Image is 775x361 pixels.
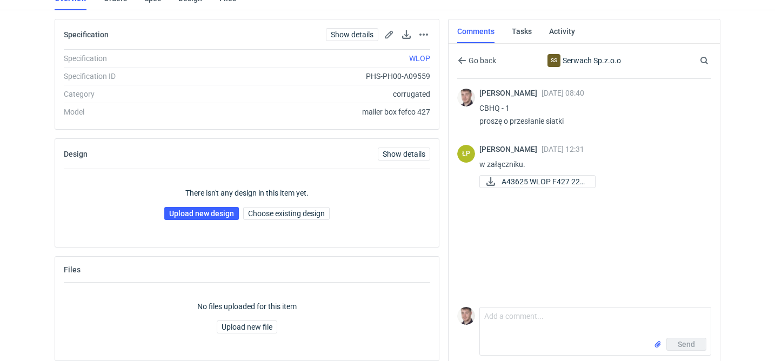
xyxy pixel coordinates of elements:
span: A43625 WLOP F427 220... [502,176,586,188]
span: [PERSON_NAME] [479,145,542,153]
span: Go back [466,57,496,64]
span: [DATE] 12:31 [542,145,584,153]
a: Tasks [512,19,532,43]
a: Show details [326,28,378,41]
a: Activity [549,19,575,43]
div: A43625 WLOP F427 220x220x145xE.pdf [479,175,587,188]
p: No files uploaded for this item [197,301,297,312]
div: corrugated [210,89,430,99]
div: PHS-PH00-A09559 [210,71,430,82]
img: Maciej Sikora [457,89,475,106]
h2: Specification [64,30,109,39]
input: Search [698,54,732,67]
h2: Design [64,150,88,158]
span: Upload new file [222,323,272,331]
button: Actions [417,28,430,41]
div: Łukasz Postawa [457,145,475,163]
div: Specification ID [64,71,210,82]
div: Serwach Sp.z.o.o [532,54,637,67]
span: Choose existing design [248,210,325,217]
div: Model [64,106,210,117]
div: Serwach Sp.z.o.o [547,54,560,67]
a: Comments [457,19,495,43]
span: Send [678,340,695,348]
button: Send [666,338,706,351]
span: [DATE] 08:40 [542,89,584,97]
p: w załączniku. [479,158,703,171]
a: WLOP [409,54,430,63]
a: Show details [378,148,430,161]
figcaption: SS [547,54,560,67]
button: Upload new file [217,320,277,333]
button: Go back [457,54,497,67]
h2: Files [64,265,81,274]
a: A43625 WLOP F427 220... [479,175,596,188]
p: CBHQ - 1 proszę o przesłanie siatki [479,102,703,128]
div: Specification [64,53,210,64]
img: Maciej Sikora [457,307,475,325]
div: mailer box fefco 427 [210,106,430,117]
button: Edit spec [383,28,396,41]
button: Choose existing design [243,207,330,220]
span: [PERSON_NAME] [479,89,542,97]
a: Upload new design [164,207,239,220]
figcaption: ŁP [457,145,475,163]
p: There isn't any design in this item yet. [185,188,309,198]
button: Download specification [400,28,413,41]
div: Category [64,89,210,99]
